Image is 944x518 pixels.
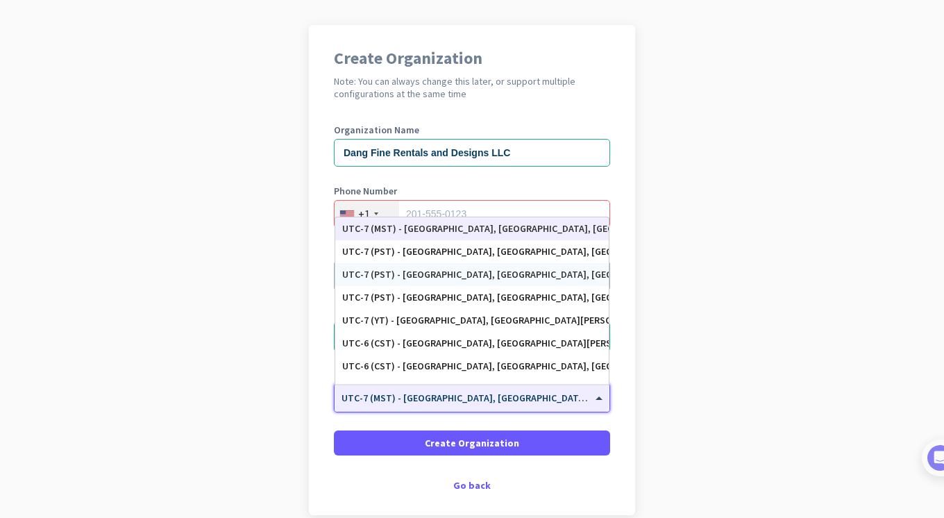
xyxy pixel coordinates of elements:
h1: Create Organization [334,50,610,67]
label: Organization Size (Optional) [334,308,610,318]
div: UTC-6 (CST) - [GEOGRAPHIC_DATA], [GEOGRAPHIC_DATA], [GEOGRAPHIC_DATA], [GEOGRAPHIC_DATA] [342,383,602,395]
div: UTC-6 (CST) - [GEOGRAPHIC_DATA], [GEOGRAPHIC_DATA][PERSON_NAME], [GEOGRAPHIC_DATA][PERSON_NAME], ... [342,337,602,349]
input: 201-555-0123 [334,200,610,228]
div: UTC-7 (PST) - [GEOGRAPHIC_DATA], [GEOGRAPHIC_DATA], [GEOGRAPHIC_DATA], [GEOGRAPHIC_DATA] [342,292,602,303]
span: Create Organization [425,436,519,450]
div: UTC-6 (CST) - [GEOGRAPHIC_DATA], [GEOGRAPHIC_DATA], [GEOGRAPHIC_DATA], [GEOGRAPHIC_DATA] [342,360,602,372]
div: UTC-7 (YT) - [GEOGRAPHIC_DATA], [GEOGRAPHIC_DATA][PERSON_NAME] [342,315,602,326]
div: Options List [335,217,609,384]
div: UTC-7 (PST) - [GEOGRAPHIC_DATA], [GEOGRAPHIC_DATA], [GEOGRAPHIC_DATA][PERSON_NAME], [GEOGRAPHIC_D... [342,246,602,258]
h2: Note: You can always change this later, or support multiple configurations at the same time [334,75,610,100]
label: Organization Time Zone [334,369,610,379]
label: Organization language [334,247,435,257]
div: UTC-7 (MST) - [GEOGRAPHIC_DATA], [GEOGRAPHIC_DATA], [GEOGRAPHIC_DATA], [PERSON_NAME] [342,223,602,235]
label: Phone Number [334,186,610,196]
button: Create Organization [334,431,610,456]
div: Go back [334,481,610,490]
div: UTC-7 (PST) - [GEOGRAPHIC_DATA], [GEOGRAPHIC_DATA], [GEOGRAPHIC_DATA], [PERSON_NAME] [342,269,602,281]
label: Organization Name [334,125,610,135]
div: +1 [358,207,370,221]
input: What is the name of your organization? [334,139,610,167]
span: Phone number is required [334,229,444,242]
